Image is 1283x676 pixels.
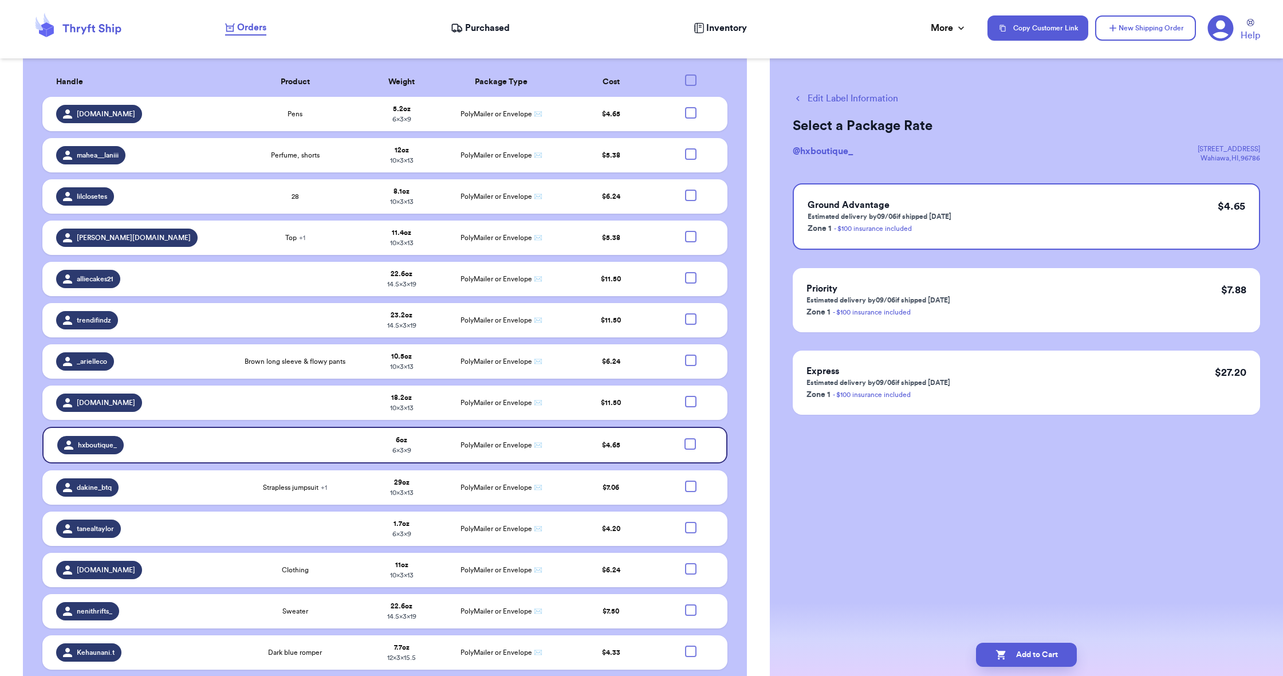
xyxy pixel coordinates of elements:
span: mahea__laniii [77,151,119,160]
span: $ 6.24 [602,358,620,365]
button: Add to Cart [976,643,1077,667]
span: 10 x 3 x 13 [390,239,414,246]
span: 10 x 3 x 13 [390,157,414,164]
span: $ 4.33 [602,649,620,656]
span: 6 x 3 x 9 [392,530,411,537]
a: - $100 insurance included [833,391,911,398]
span: + 1 [321,484,327,491]
span: [DOMAIN_NAME] [77,398,135,407]
span: PolyMailer or Envelope ✉️ [461,484,542,491]
span: Express [806,367,839,376]
span: Ground Advantage [808,201,890,210]
span: PolyMailer or Envelope ✉️ [461,358,542,365]
span: Brown long sleeve & flowy pants [245,357,345,366]
span: Clothing [282,565,309,575]
span: alliecakes21 [77,274,113,284]
strong: 10.5 oz [391,353,412,360]
span: 10 x 3 x 13 [390,198,414,205]
span: PolyMailer or Envelope ✉️ [461,567,542,573]
strong: 6 oz [396,437,407,443]
span: Inventory [706,21,747,35]
span: @ hxboutique_ [793,147,853,156]
span: $ 11.50 [601,317,621,324]
span: 6 x 3 x 9 [392,116,411,123]
span: nenithrifts_ [77,607,112,616]
span: $ 6.24 [602,193,620,200]
span: PolyMailer or Envelope ✉️ [461,442,542,449]
strong: 5.2 oz [393,105,411,112]
button: Copy Customer Link [987,15,1088,41]
span: Zone 1 [808,225,832,233]
span: trendifindz [77,316,111,325]
span: $ 7.50 [603,608,619,615]
span: PolyMailer or Envelope ✉️ [461,193,542,200]
span: _arielleco [77,357,107,366]
p: $ 4.65 [1218,198,1245,214]
span: 14.5 x 3 x 19 [387,322,416,329]
span: [DOMAIN_NAME] [77,109,135,119]
span: Help [1241,29,1260,42]
span: Dark blue romper [268,648,322,657]
span: [PERSON_NAME][DOMAIN_NAME] [77,233,191,242]
span: tanealtaylor [77,524,114,533]
a: Help [1241,19,1260,42]
strong: 11.4 oz [392,229,411,236]
span: PolyMailer or Envelope ✉️ [461,111,542,117]
strong: 12 oz [395,147,409,154]
strong: 29 oz [394,479,410,486]
span: 14.5 x 3 x 19 [387,613,416,620]
strong: 8.1 oz [393,188,410,195]
span: PolyMailer or Envelope ✉️ [461,608,542,615]
span: Zone 1 [806,391,831,399]
span: Pens [288,109,302,119]
span: Zone 1 [806,308,831,316]
span: PolyMailer or Envelope ✉️ [461,317,542,324]
a: Purchased [451,21,510,35]
a: Orders [225,21,266,36]
span: [DOMAIN_NAME] [77,565,135,575]
span: 10 x 3 x 13 [390,363,414,370]
span: $ 4.20 [602,525,620,532]
strong: 23.2 oz [391,312,412,319]
th: Product [229,68,361,97]
span: Perfume, shorts [271,151,320,160]
span: $ 4.65 [602,442,620,449]
p: $ 27.20 [1215,364,1246,380]
span: $ 4.65 [602,111,620,117]
span: Handle [56,76,83,88]
span: Priority [806,284,837,293]
span: PolyMailer or Envelope ✉️ [461,649,542,656]
span: + 1 [299,234,305,241]
span: Kehaunani.t [77,648,115,657]
span: hxboutique_ [78,441,117,450]
span: $ 11.50 [601,276,621,282]
span: Orders [237,21,266,34]
p: Estimated delivery by 09/06 if shipped [DATE] [808,212,951,221]
div: Wahiawa , HI , 96786 [1198,154,1260,163]
span: 10 x 3 x 13 [390,489,414,496]
span: PolyMailer or Envelope ✉️ [461,276,542,282]
span: PolyMailer or Envelope ✉️ [461,525,542,532]
span: dakine_btq [77,483,112,492]
a: - $100 insurance included [834,225,912,232]
strong: 11 oz [395,561,408,568]
div: [STREET_ADDRESS] [1198,144,1260,154]
span: Purchased [465,21,510,35]
th: Package Type [442,68,561,97]
span: PolyMailer or Envelope ✉️ [461,399,542,406]
span: $ 7.06 [603,484,619,491]
th: Weight [361,68,441,97]
h2: Select a Package Rate [793,117,1260,135]
span: 10 x 3 x 13 [390,404,414,411]
span: Sweater [282,607,308,616]
span: $ 6.24 [602,567,620,573]
strong: 22.6 oz [391,603,412,610]
span: lilclosetes [77,192,107,201]
span: Top [285,233,305,242]
p: Estimated delivery by 09/06 if shipped [DATE] [806,378,950,387]
span: 12 x 3 x 15.5 [387,654,416,661]
span: $ 5.38 [602,152,620,159]
span: 6 x 3 x 9 [392,447,411,454]
span: PolyMailer or Envelope ✉️ [461,234,542,241]
p: $ 7.88 [1221,282,1246,298]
